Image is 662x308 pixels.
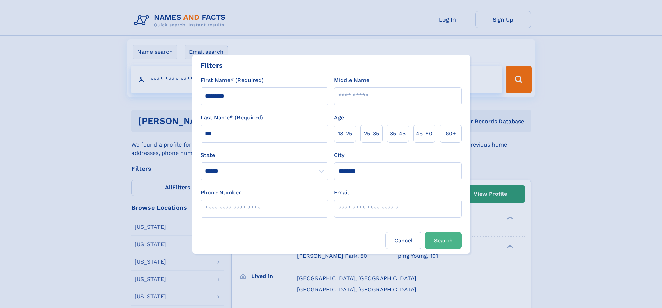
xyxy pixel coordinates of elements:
[201,76,264,84] label: First Name* (Required)
[385,232,422,249] label: Cancel
[334,151,344,159] label: City
[425,232,462,249] button: Search
[446,130,456,138] span: 60+
[201,60,223,70] div: Filters
[334,114,344,122] label: Age
[390,130,406,138] span: 35‑45
[364,130,379,138] span: 25‑35
[338,130,352,138] span: 18‑25
[416,130,432,138] span: 45‑60
[334,76,369,84] label: Middle Name
[334,189,349,197] label: Email
[201,151,328,159] label: State
[201,114,263,122] label: Last Name* (Required)
[201,189,241,197] label: Phone Number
